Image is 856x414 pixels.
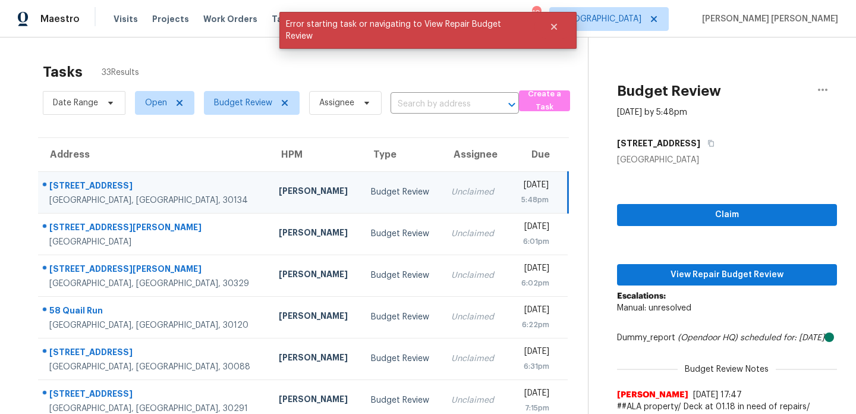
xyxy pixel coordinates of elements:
span: Claim [627,208,827,222]
th: Address [38,138,269,171]
div: 6:02pm [516,277,549,289]
div: [PERSON_NAME] [279,185,351,200]
div: [PERSON_NAME] [279,393,351,408]
span: Create a Task [525,87,564,115]
i: (Opendoor HQ) [678,334,738,342]
i: scheduled for: [DATE] [740,334,824,342]
span: View Repair Budget Review [627,268,827,283]
div: [GEOGRAPHIC_DATA], [GEOGRAPHIC_DATA], 30134 [49,195,260,206]
div: [DATE] by 5:48pm [617,106,687,118]
div: [DATE] [516,179,549,194]
div: Dummy_report [617,332,837,344]
div: Budget Review [371,394,433,406]
div: 6:01pm [516,236,549,247]
span: Assignee [319,97,354,109]
span: Budget Review [214,97,272,109]
div: [DATE] [516,346,549,360]
div: [GEOGRAPHIC_DATA] [49,236,260,248]
span: [GEOGRAPHIC_DATA] [559,13,641,25]
div: Unclaimed [451,394,497,406]
button: Claim [617,204,837,226]
div: [GEOGRAPHIC_DATA], [GEOGRAPHIC_DATA], 30329 [49,278,260,290]
div: Unclaimed [451,311,497,323]
div: [PERSON_NAME] [279,310,351,325]
div: 6:22pm [516,319,549,331]
div: [PERSON_NAME] [279,352,351,366]
div: [DATE] [516,221,549,236]
span: [PERSON_NAME] [617,389,688,401]
div: [GEOGRAPHIC_DATA], [GEOGRAPHIC_DATA], 30088 [49,361,260,373]
span: 33 Results [102,67,139,79]
div: 104 [532,7,540,19]
div: [DATE] [516,387,549,402]
th: Type [361,138,442,171]
div: Budget Review [371,311,433,323]
input: Search by address [391,95,486,114]
div: Unclaimed [451,353,497,365]
div: Budget Review [371,228,433,240]
button: Close [534,15,574,39]
div: [PERSON_NAME] [279,268,351,283]
span: Error starting task or navigating to View Repair Budget Review [279,12,534,49]
button: View Repair Budget Review [617,264,837,286]
div: Unclaimed [451,269,497,281]
div: Unclaimed [451,186,497,198]
span: Work Orders [203,13,257,25]
th: Due [506,138,568,171]
div: 6:31pm [516,360,549,372]
div: Unclaimed [451,228,497,240]
div: [GEOGRAPHIC_DATA], [GEOGRAPHIC_DATA], 30120 [49,319,260,331]
span: Open [145,97,167,109]
div: Budget Review [371,269,433,281]
div: 7:15pm [516,402,549,414]
span: ##ALA property/ Deck at 01.18 in need of repairs/ [617,401,837,413]
div: [STREET_ADDRESS] [49,180,260,195]
div: [STREET_ADDRESS] [49,346,260,361]
span: Date Range [53,97,98,109]
th: Assignee [442,138,506,171]
h2: Budget Review [617,85,721,97]
div: 58 Quail Run [49,305,260,319]
div: [STREET_ADDRESS][PERSON_NAME] [49,263,260,278]
div: Budget Review [371,353,433,365]
h2: Tasks [43,66,83,78]
div: 5:48pm [516,194,549,206]
div: [STREET_ADDRESS][PERSON_NAME] [49,221,260,236]
button: Open [503,96,520,113]
div: [PERSON_NAME] [279,227,351,241]
span: Tasks [272,15,297,23]
span: Visits [114,13,138,25]
span: [DATE] 17:47 [693,391,742,399]
th: HPM [269,138,361,171]
b: Escalations: [617,292,666,300]
div: [GEOGRAPHIC_DATA] [617,154,837,166]
div: [STREET_ADDRESS] [49,388,260,403]
div: Budget Review [371,186,433,198]
span: Budget Review Notes [678,363,776,375]
button: Copy Address [700,133,716,154]
span: Projects [152,13,189,25]
button: Create a Task [519,90,570,111]
span: [PERSON_NAME] [PERSON_NAME] [697,13,838,25]
span: Maestro [40,13,80,25]
div: [DATE] [516,262,549,277]
h5: [STREET_ADDRESS] [617,137,700,149]
span: Manual: unresolved [617,304,691,312]
div: [DATE] [516,304,549,319]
